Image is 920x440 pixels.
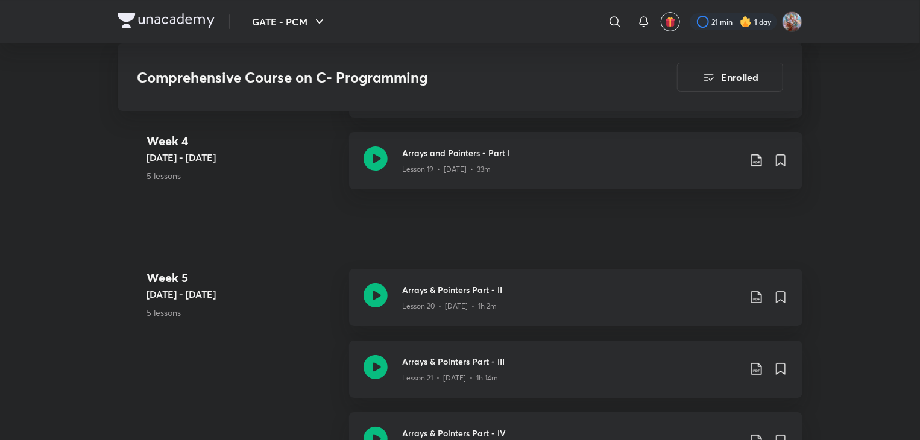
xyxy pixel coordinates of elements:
p: Lesson 20 • [DATE] • 1h 2m [402,301,497,312]
img: streak [740,16,752,28]
h3: Arrays & Pointers Part - II [402,283,740,296]
a: Company Logo [118,13,215,31]
h3: Arrays & Pointers Part - III [402,355,740,368]
h3: Arrays and Pointers - Part I [402,146,740,159]
p: 5 lessons [147,306,339,319]
h4: Week 4 [147,132,339,150]
h5: [DATE] - [DATE] [147,287,339,301]
button: Enrolled [677,63,783,92]
a: Arrays and Pointers - Part ILesson 19 • [DATE] • 33m [349,132,802,204]
h5: [DATE] - [DATE] [147,150,339,165]
button: avatar [661,12,680,31]
button: GATE - PCM [245,10,334,34]
h4: Week 5 [147,269,339,287]
p: Lesson 21 • [DATE] • 1h 14m [402,372,498,383]
img: avatar [665,16,676,27]
img: Company Logo [118,13,215,28]
a: Arrays & Pointers Part - IIILesson 21 • [DATE] • 1h 14m [349,341,802,412]
img: Divya [782,11,802,32]
p: Lesson 19 • [DATE] • 33m [402,164,491,175]
h3: Comprehensive Course on C- Programming [137,69,609,86]
a: Arrays & Pointers Part - IILesson 20 • [DATE] • 1h 2m [349,269,802,341]
p: 5 lessons [147,169,339,182]
h3: Arrays & Pointers Part - IV [402,427,740,439]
